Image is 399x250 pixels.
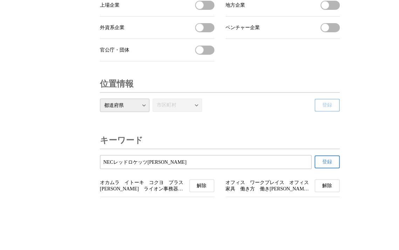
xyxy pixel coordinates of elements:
[197,183,207,189] span: 解除
[153,99,202,112] select: 市区町村
[323,183,332,189] span: 解除
[226,180,312,192] span: オフィス ワークプレイス オフィス家具 働き方 働き[PERSON_NAME] オフィス家具 木製家具
[100,99,150,112] select: 都道府県
[100,180,187,192] span: オカムラ イトーキ コクヨ プラス [PERSON_NAME] ライオン事務器 クマヒラ
[323,159,332,165] span: 登録
[100,25,124,31] span: 外資系企業
[103,158,309,166] input: 受信するキーワードを登録する
[323,102,332,109] span: 登録
[100,47,129,53] span: 官公庁・団体
[315,99,340,112] button: 登録
[100,132,143,149] h3: キーワード
[315,156,340,169] button: 登録
[100,2,120,8] span: 上場企業
[100,75,134,92] h3: 位置情報
[226,2,245,8] span: 地方企業
[189,180,215,192] button: オカムラ イトーキ コクヨ プラス 内田洋行 ライオン事務器 クマヒラの受信を解除
[315,180,340,192] button: オフィス ワークプレイス オフィス家具 働き方 働き甲斐 オフィス家具 木製家具の受信を解除
[226,25,260,31] span: ベンチャー企業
